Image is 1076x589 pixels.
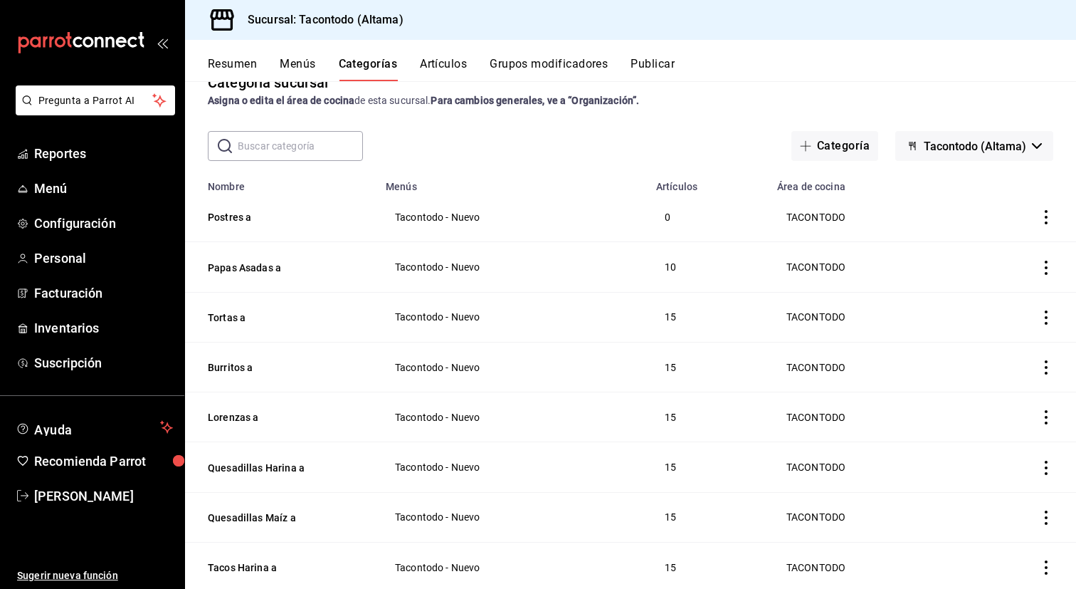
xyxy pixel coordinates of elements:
[648,192,769,242] td: 0
[34,353,173,372] span: Suscripción
[10,103,175,118] a: Pregunta a Parrot AI
[34,179,173,198] span: Menú
[786,512,946,522] span: TACONTODO
[420,57,467,81] button: Artículos
[208,360,350,375] button: Burritos a
[208,511,350,525] button: Quesadillas Maíz a
[395,312,630,322] span: Tacontodo - Nuevo
[1039,261,1053,275] button: actions
[1039,210,1053,224] button: actions
[34,144,173,163] span: Reportes
[16,85,175,115] button: Pregunta a Parrot AI
[631,57,675,81] button: Publicar
[1039,511,1053,525] button: actions
[238,132,363,160] input: Buscar categoría
[1039,360,1053,375] button: actions
[648,442,769,492] td: 15
[280,57,315,81] button: Menús
[1039,561,1053,575] button: actions
[34,419,154,436] span: Ayuda
[34,249,173,268] span: Personal
[786,312,946,322] span: TACONTODO
[377,172,648,192] th: Menús
[786,212,946,222] span: TACONTODO
[34,318,173,338] span: Inventarios
[208,93,1053,108] div: de esta sucursal.
[208,57,257,81] button: Resumen
[339,57,398,81] button: Categorías
[431,95,639,106] strong: Para cambios generales, ve a “Organización”.
[791,131,878,161] button: Categoría
[208,261,350,275] button: Papas Asadas a
[786,262,946,272] span: TACONTODO
[157,37,168,48] button: open_drawer_menu
[34,452,173,471] span: Recomienda Parrot
[648,492,769,542] td: 15
[395,262,630,272] span: Tacontodo - Nuevo
[34,214,173,233] span: Configuración
[395,363,630,372] span: Tacontodo - Nuevo
[786,363,946,372] span: TACONTODO
[1039,311,1053,325] button: actions
[648,172,769,192] th: Artículos
[208,461,350,475] button: Quesadillas Harina a
[648,342,769,392] td: 15
[236,11,403,28] h3: Sucursal: Tacontodo (Altama)
[395,212,630,222] span: Tacontodo - Nuevo
[208,72,328,93] div: Categoría sucursal
[895,131,1053,161] button: Tacontodo (Altama)
[648,392,769,442] td: 15
[786,412,946,422] span: TACONTODO
[924,140,1026,153] span: Tacontodo (Altama)
[38,93,153,108] span: Pregunta a Parrot AI
[786,462,946,472] span: TACONTODO
[208,410,350,424] button: Lorenzas a
[34,486,173,506] span: [PERSON_NAME]
[208,210,350,224] button: Postres a
[208,57,1076,81] div: navigation tabs
[395,512,630,522] span: Tacontodo - Nuevo
[34,283,173,303] span: Facturación
[769,172,964,192] th: Área de cocina
[648,242,769,292] td: 10
[1039,410,1053,424] button: actions
[208,561,350,575] button: Tacos Harina a
[1039,461,1053,475] button: actions
[648,292,769,342] td: 15
[208,311,350,325] button: Tortas a
[185,172,377,192] th: Nombre
[208,95,354,106] strong: Asigna o edita el área de cocina
[490,57,608,81] button: Grupos modificadores
[395,563,630,573] span: Tacontodo - Nuevo
[17,568,173,583] span: Sugerir nueva función
[395,412,630,422] span: Tacontodo - Nuevo
[395,462,630,472] span: Tacontodo - Nuevo
[786,563,946,573] span: TACONTODO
